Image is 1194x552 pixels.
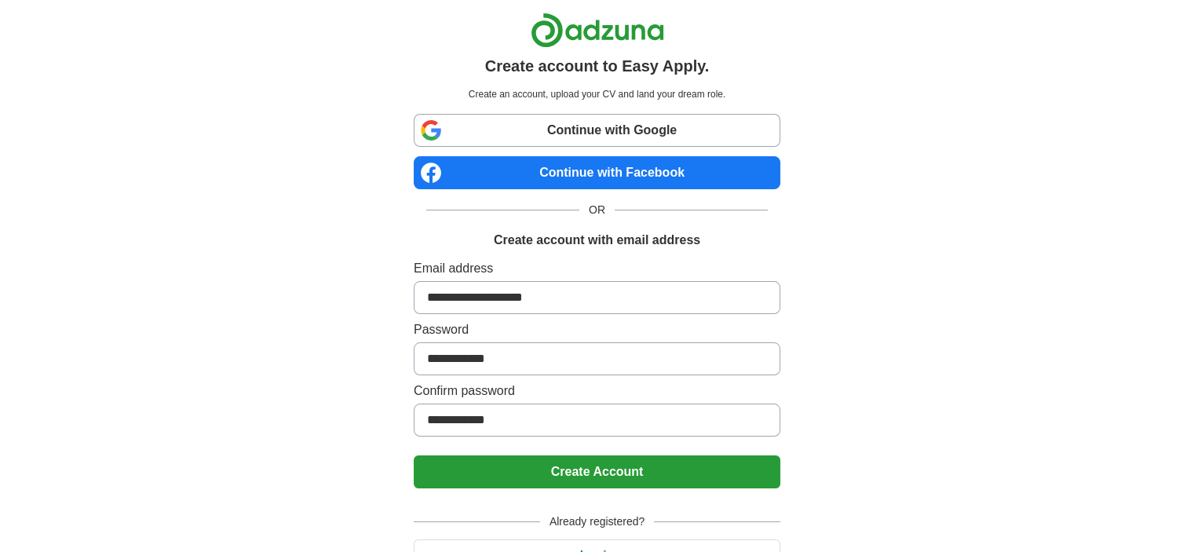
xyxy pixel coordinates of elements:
[414,320,780,339] label: Password
[579,202,615,218] span: OR
[417,87,777,101] p: Create an account, upload your CV and land your dream role.
[414,382,780,400] label: Confirm password
[531,13,664,48] img: Adzuna logo
[485,54,710,78] h1: Create account to Easy Apply.
[414,156,780,189] a: Continue with Facebook
[414,114,780,147] a: Continue with Google
[414,455,780,488] button: Create Account
[540,514,654,530] span: Already registered?
[494,231,700,250] h1: Create account with email address
[414,259,780,278] label: Email address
